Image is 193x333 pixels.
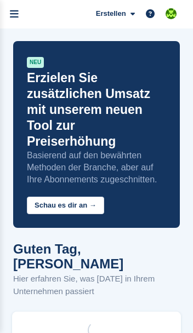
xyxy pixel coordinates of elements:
[13,273,180,297] p: Hier erfahren Sie, was [DATE] in Ihrem Unternehmen passiert
[27,197,104,215] button: Schau es dir an →
[27,70,166,150] p: Erzielen Sie zusätzlichen Umsatz mit unserem neuen Tool zur Preiserhöhung
[27,57,44,68] div: NEU
[13,242,180,271] h1: Guten Tag, [PERSON_NAME]
[166,8,177,19] img: Stefano
[96,8,126,19] span: Erstellen
[27,150,166,186] p: Basierend auf den bewährten Methoden der Branche, aber auf Ihre Abonnements zugeschnitten.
